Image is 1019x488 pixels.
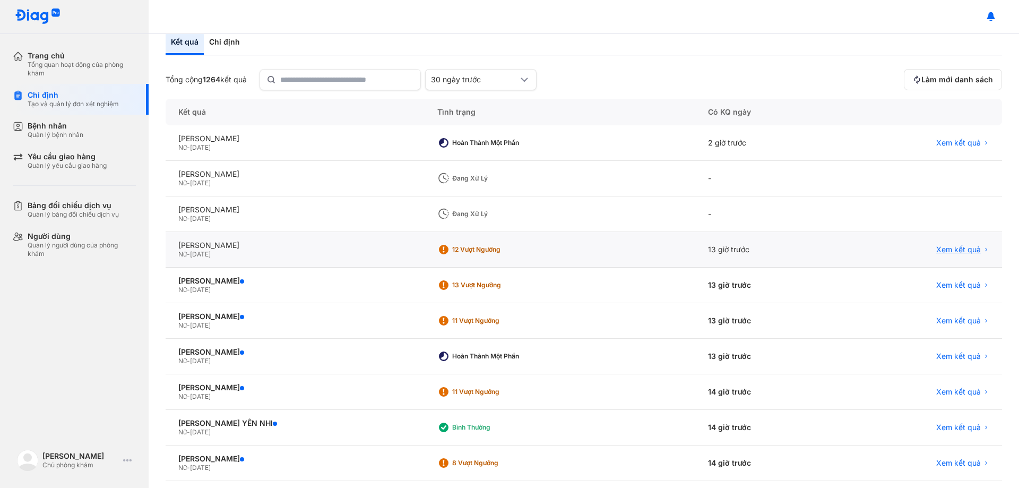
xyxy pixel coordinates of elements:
div: 8 Vượt ngưỡng [452,459,537,467]
div: 13 giờ trước [695,232,838,268]
div: [PERSON_NAME] [178,134,412,143]
div: [PERSON_NAME] [178,454,412,464]
div: Quản lý bệnh nhân [28,131,83,139]
div: Tổng quan hoạt động của phòng khám [28,61,136,78]
span: Nữ [178,392,187,400]
div: Yêu cầu giao hàng [28,152,107,161]
div: [PERSON_NAME] [178,169,412,179]
span: [DATE] [190,321,211,329]
div: 30 ngày trước [431,75,518,84]
div: Bệnh nhân [28,121,83,131]
span: Nữ [178,143,187,151]
span: [DATE] [190,215,211,222]
div: Người dùng [28,232,136,241]
span: [DATE] [190,286,211,294]
div: Có KQ ngày [695,99,838,125]
span: Xem kết quả [936,423,981,432]
span: Nữ [178,286,187,294]
div: 13 Vượt ngưỡng [452,281,537,289]
div: [PERSON_NAME] [42,451,119,461]
div: Tạo và quản lý đơn xét nghiệm [28,100,119,108]
div: Chỉ định [28,90,119,100]
div: 13 giờ trước [695,268,838,303]
img: logo [17,450,38,471]
span: 1264 [203,75,220,84]
div: 14 giờ trước [695,410,838,446]
span: - [187,321,190,329]
span: Xem kết quả [936,387,981,397]
div: [PERSON_NAME] [178,312,412,321]
span: Làm mới danh sách [921,75,993,84]
span: Xem kết quả [936,458,981,468]
div: Bình thường [452,423,537,432]
span: [DATE] [190,392,211,400]
div: Trang chủ [28,51,136,61]
div: - [695,196,838,232]
span: [DATE] [190,464,211,472]
span: - [187,215,190,222]
div: Quản lý bảng đối chiếu dịch vụ [28,210,119,219]
span: - [187,392,190,400]
span: Nữ [178,464,187,472]
div: [PERSON_NAME] [178,276,412,286]
div: - [695,161,838,196]
div: [PERSON_NAME] [178,241,412,250]
span: - [187,464,190,472]
span: Nữ [178,179,187,187]
div: Hoàn thành một phần [452,139,537,147]
span: - [187,143,190,151]
div: Kết quả [166,31,204,55]
div: 14 giờ trước [695,374,838,410]
div: Đang xử lý [452,174,537,183]
div: 12 Vượt ngưỡng [452,245,537,254]
div: 13 giờ trước [695,339,838,374]
div: Quản lý yêu cầu giao hàng [28,161,107,170]
div: Đang xử lý [452,210,537,218]
span: Nữ [178,250,187,258]
div: [PERSON_NAME] [178,347,412,357]
span: [DATE] [190,143,211,151]
span: [DATE] [190,428,211,436]
span: - [187,428,190,436]
span: Xem kết quả [936,138,981,148]
div: Tổng cộng kết quả [166,75,247,84]
span: Xem kết quả [936,352,981,361]
div: Tình trạng [425,99,695,125]
div: 11 Vượt ngưỡng [452,388,537,396]
img: logo [15,8,61,25]
span: - [187,250,190,258]
span: Nữ [178,357,187,365]
span: - [187,179,190,187]
span: Xem kết quả [936,316,981,326]
span: [DATE] [190,250,211,258]
div: 14 giờ trước [695,446,838,481]
div: [PERSON_NAME] [178,383,412,392]
div: [PERSON_NAME] YẾN NHI [178,418,412,428]
div: Bảng đối chiếu dịch vụ [28,201,119,210]
span: [DATE] [190,357,211,365]
div: Chỉ định [204,31,245,55]
span: - [187,357,190,365]
button: Làm mới danh sách [904,69,1002,90]
div: Quản lý người dùng của phòng khám [28,241,136,258]
div: 13 giờ trước [695,303,838,339]
span: Xem kết quả [936,280,981,290]
span: Nữ [178,215,187,222]
span: Nữ [178,428,187,436]
div: Hoàn thành một phần [452,352,537,361]
div: Chủ phòng khám [42,461,119,469]
span: Nữ [178,321,187,329]
div: 2 giờ trước [695,125,838,161]
div: [PERSON_NAME] [178,205,412,215]
div: 11 Vượt ngưỡng [452,316,537,325]
div: Kết quả [166,99,425,125]
span: [DATE] [190,179,211,187]
span: - [187,286,190,294]
span: Xem kết quả [936,245,981,254]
